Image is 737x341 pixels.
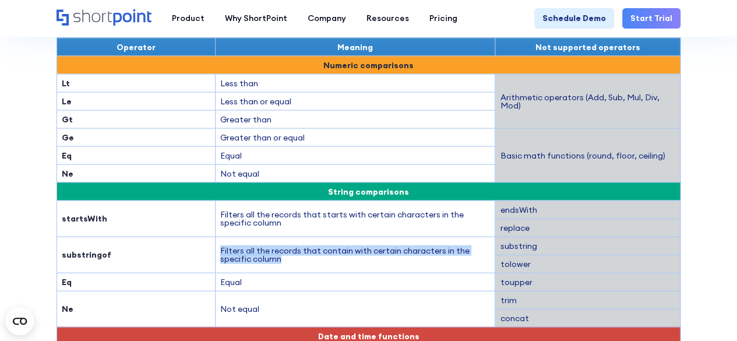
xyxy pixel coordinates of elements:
div: Why ShortPoint [225,12,287,24]
td: toupper [495,273,680,291]
iframe: Chat Widget [679,285,737,341]
strong: Eq [62,277,72,287]
div: Product [172,12,204,24]
td: Arithmetic operators (Add, Sub, Mul, Div, Mod) [495,74,680,128]
td: Equal [216,146,495,164]
td: endsWith [495,201,680,219]
strong: Ne [62,168,73,179]
span: String comparisons [328,187,409,197]
td: trim [495,291,680,309]
a: Pricing [419,8,467,29]
td: Less than or equal [216,92,495,110]
td: Not equal [216,164,495,182]
span: Not supported operators [535,42,640,52]
td: Equal [216,273,495,291]
td: Filters all the records that starts with certain characters in the specific column [216,201,495,237]
a: Home [57,9,151,27]
span: Operator [117,42,156,52]
a: Company [297,8,356,29]
a: Why ShortPoint [214,8,297,29]
div: Pricing [429,12,457,24]
span: Meaning [337,42,373,52]
div: Resources [366,12,409,24]
td: replace [495,219,680,237]
a: Resources [356,8,419,29]
a: Start Trial [622,8,680,29]
td: Basic math functions (round, floor, ceiling) [495,128,680,182]
strong: Lt [62,78,70,89]
div: Company [308,12,346,24]
a: Product [161,8,214,29]
td: concat [495,309,680,327]
td: Less than [216,74,495,92]
strong: startsWith [62,213,107,224]
a: Schedule Demo [534,8,614,29]
button: Open CMP widget [6,307,34,335]
strong: Ge [62,132,74,143]
td: substring [495,237,680,255]
strong: substringof [62,249,111,260]
strong: Ne [62,304,73,314]
td: Greater than or equal [216,128,495,146]
td: Greater than [216,110,495,128]
strong: Eq [62,150,72,161]
strong: Gt [62,114,73,125]
td: tolower [495,255,680,273]
td: Filters all the records that contain with certain characters in the specific column [216,237,495,273]
strong: Numeric comparisons [323,60,414,71]
strong: Le [62,96,72,107]
td: Not equal [216,291,495,327]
